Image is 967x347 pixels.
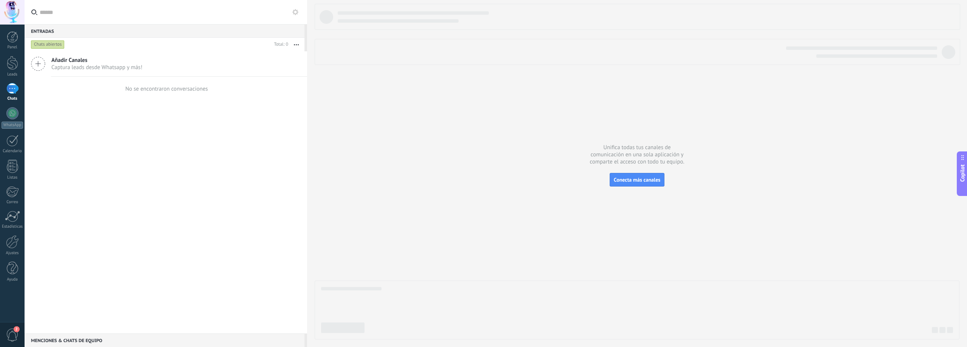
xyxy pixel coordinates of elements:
div: Total: 0 [271,41,288,48]
div: Leads [2,72,23,77]
div: Listas [2,175,23,180]
span: Copilot [959,164,966,182]
span: 2 [14,326,20,332]
span: Conecta más canales [614,176,660,183]
div: Correo [2,200,23,205]
div: WhatsApp [2,122,23,129]
span: Captura leads desde Whatsapp y más! [51,64,142,71]
div: Chats abiertos [31,40,65,49]
div: Chats [2,96,23,101]
div: Menciones & Chats de equipo [25,333,304,347]
div: Ajustes [2,251,23,256]
div: Estadísticas [2,224,23,229]
div: Panel [2,45,23,50]
button: Conecta más canales [610,173,664,187]
button: Más [288,38,304,51]
div: Calendario [2,149,23,154]
div: Ayuda [2,277,23,282]
div: Entradas [25,24,304,38]
span: Añadir Canales [51,57,142,64]
div: No se encontraron conversaciones [125,85,208,93]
